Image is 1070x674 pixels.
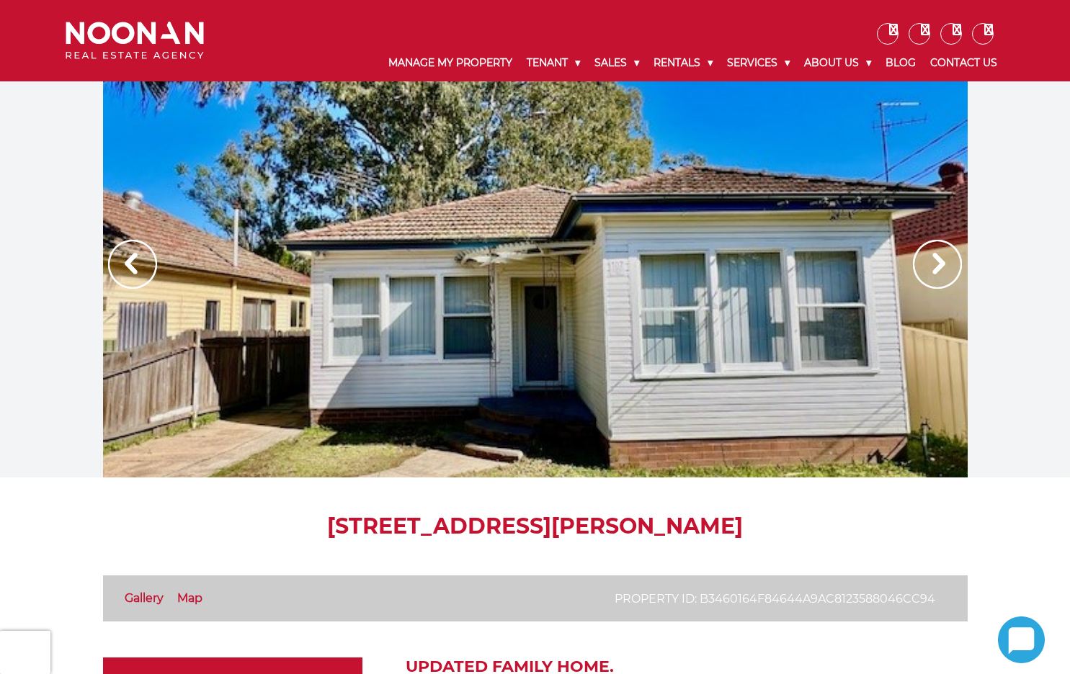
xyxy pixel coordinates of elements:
a: Tenant [520,45,587,81]
a: Gallery [125,591,164,605]
a: Manage My Property [381,45,520,81]
img: Arrow slider [913,240,962,289]
a: Services [720,45,797,81]
p: Property ID: b3460164f84644a9ac8123588046cc94 [615,590,935,608]
a: About Us [797,45,878,81]
img: Noonan Real Estate Agency [66,22,204,60]
a: Sales [587,45,646,81]
img: Arrow slider [108,240,157,289]
a: Blog [878,45,923,81]
h1: [STREET_ADDRESS][PERSON_NAME] [103,513,968,539]
a: Map [177,591,202,605]
a: Contact Us [923,45,1004,81]
a: Rentals [646,45,720,81]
